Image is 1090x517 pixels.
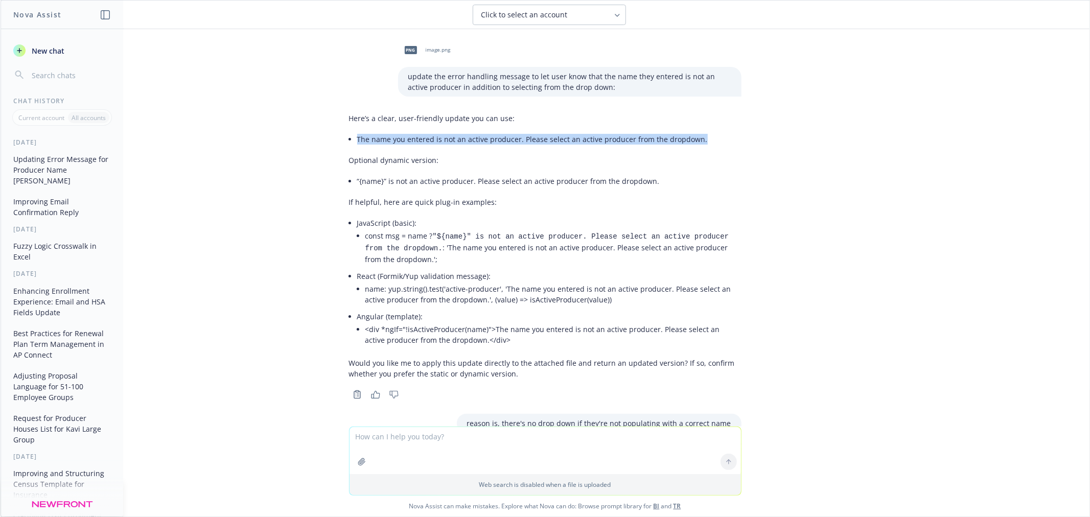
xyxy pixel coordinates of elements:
[9,325,115,363] button: Best Practices for Renewal Plan Term Management in AP Connect
[357,271,741,281] p: React (Formik/Yup validation message):
[353,390,362,399] svg: Copy to clipboard
[365,232,729,252] code: "${name}" is not an active producer. Please select an active producer from the dropdown.
[30,68,111,82] input: Search chats
[9,367,115,406] button: Adjusting Proposal Language for 51-100 Employee Groups
[426,46,451,53] span: image.png
[1,138,123,147] div: [DATE]
[408,71,731,92] p: update the error handling message to let user know that the name they entered is not an active pr...
[5,496,1085,516] span: Nova Assist can make mistakes. Explore what Nova can do: Browse prompt library for and
[365,281,741,307] li: name: yup.string().test('active-producer', 'The name you entered is not an active producer. Pleas...
[349,197,741,207] p: If helpful, here are quick plug-in examples:
[467,418,731,429] p: reason is, there's no drop down if they're not populating with a correct name
[349,358,741,379] p: Would you like me to apply this update directly to the attached file and return an updated versio...
[9,238,115,265] button: Fuzzy Logic Crosswalk in Excel
[398,37,453,63] div: pngimage.png
[349,155,741,166] p: Optional dynamic version:
[473,5,626,25] button: Click to select an account
[356,480,735,489] p: Web search is disabled when a file is uploaded
[349,113,741,124] p: Here’s a clear, user-friendly update you can use:
[365,228,741,267] li: const msg = name ? : 'The name you entered is not an active producer. Please select an active pro...
[30,45,64,56] span: New chat
[9,41,115,60] button: New chat
[357,218,741,228] p: JavaScript (basic):
[9,283,115,321] button: Enhancing Enrollment Experience: Email and HSA Fields Update
[9,410,115,448] button: Request for Producer Houses List for Kavi Large Group
[1,225,123,233] div: [DATE]
[357,132,741,147] li: The name you entered is not an active producer. Please select an active producer from the dropdown.
[9,151,115,189] button: Updating Error Message for Producer Name [PERSON_NAME]
[386,387,402,402] button: Thumbs down
[18,113,64,122] p: Current account
[9,465,115,503] button: Improving and Structuring Census Template for Insurance
[1,97,123,105] div: Chat History
[72,113,106,122] p: All accounts
[481,10,568,20] span: Click to select an account
[1,452,123,461] div: [DATE]
[357,174,741,189] li: “{name}” is not an active producer. Please select an active producer from the dropdown.
[654,502,660,510] a: BI
[405,46,417,54] span: png
[1,269,123,278] div: [DATE]
[674,502,681,510] a: TR
[357,311,741,322] p: Angular (template):
[9,193,115,221] button: Improving Email Confirmation Reply
[365,322,741,347] li: <div *ngIf="!isActiveProducer(name)">The name you entered is not an active producer. Please selec...
[13,9,61,20] h1: Nova Assist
